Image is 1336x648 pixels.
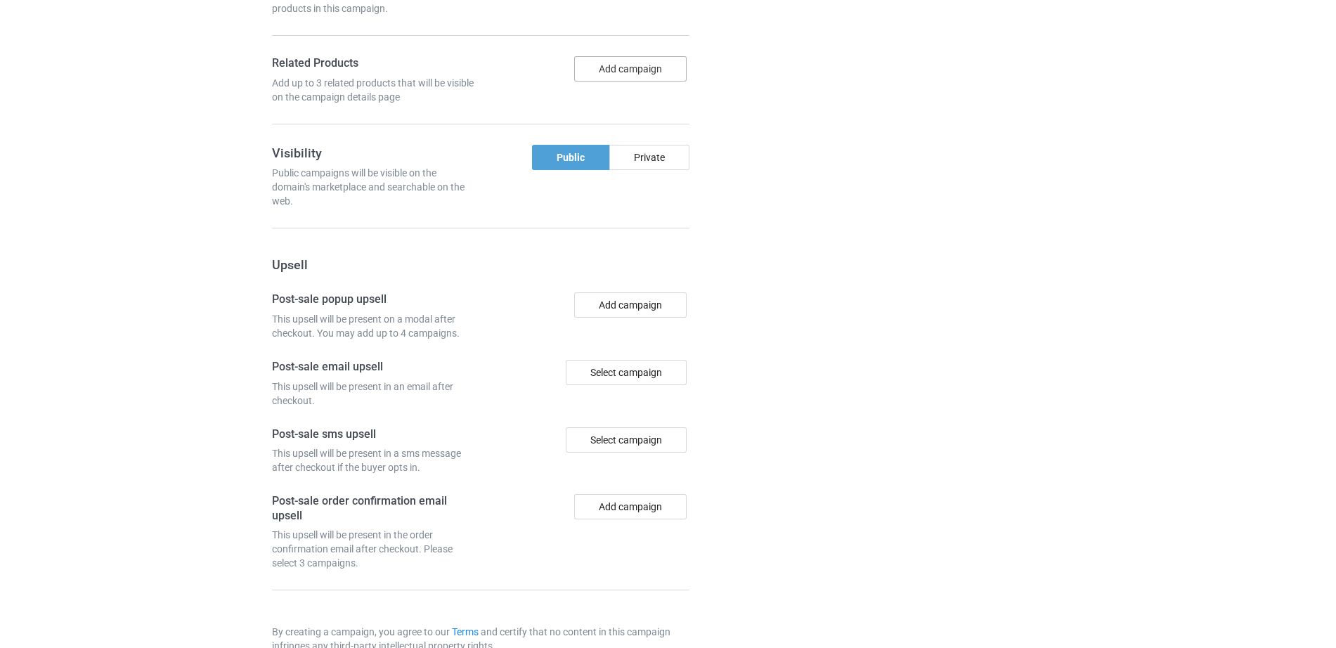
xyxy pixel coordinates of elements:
div: Select campaign [566,360,687,385]
h4: Post-sale popup upsell [272,292,476,307]
div: This upsell will be present in the order confirmation email after checkout. Please select 3 campa... [272,528,476,570]
button: Add campaign [574,56,687,82]
a: Terms [452,626,479,637]
div: This upsell will be present in an email after checkout. [272,380,476,408]
h4: Related Products [272,56,476,71]
div: This upsell will be present on a modal after checkout. You may add up to 4 campaigns. [272,312,476,340]
div: Public [532,145,609,170]
h3: Upsell [272,257,689,273]
div: Private [609,145,689,170]
h4: Post-sale order confirmation email upsell [272,494,476,523]
h4: Post-sale email upsell [272,360,476,375]
h4: Post-sale sms upsell [272,427,476,442]
h3: Visibility [272,145,476,161]
div: Add up to 3 related products that will be visible on the campaign details page [272,76,476,104]
div: Select campaign [566,427,687,453]
div: Public campaigns will be visible on the domain's marketplace and searchable on the web. [272,166,476,208]
div: This upsell will be present in a sms message after checkout if the buyer opts in. [272,446,476,474]
button: Add campaign [574,292,687,318]
button: Add campaign [574,494,687,519]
